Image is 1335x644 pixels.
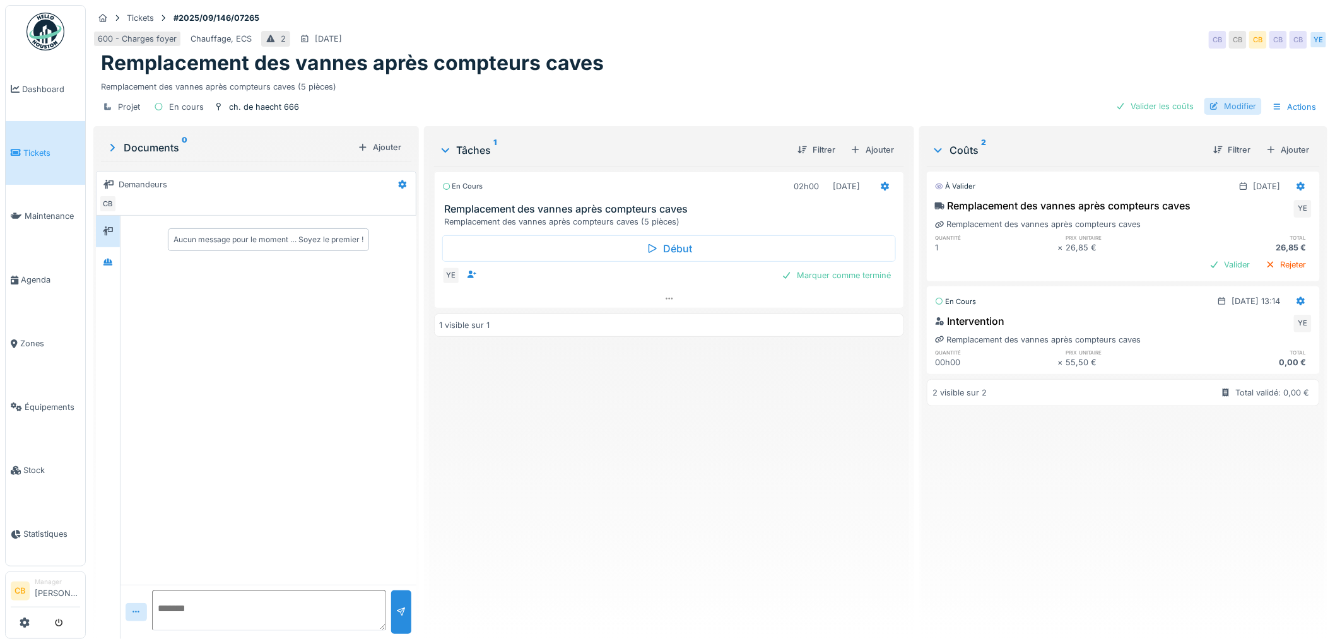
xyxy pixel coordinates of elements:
[35,577,80,587] div: Manager
[1189,233,1312,242] h6: total
[1229,31,1247,49] div: CB
[6,121,85,185] a: Tickets
[792,141,840,158] div: Filtrer
[440,319,490,331] div: 1 visible sur 1
[1254,180,1281,192] div: [DATE]
[11,577,80,607] a: CB Manager[PERSON_NAME]
[101,76,1320,93] div: Remplacement des vannes après compteurs caves (5 pièces)
[21,274,80,286] span: Agenda
[1294,200,1312,218] div: YE
[1249,31,1267,49] div: CB
[981,143,986,158] sup: 2
[127,12,154,24] div: Tickets
[1189,348,1312,356] h6: total
[1232,295,1281,307] div: [DATE] 13:14
[25,210,80,222] span: Maintenance
[494,143,497,158] sup: 1
[168,12,264,24] strong: #2025/09/146/07265
[315,33,342,45] div: [DATE]
[22,83,80,95] span: Dashboard
[935,198,1191,213] div: Remplacement des vannes après compteurs caves
[935,348,1058,356] h6: quantité
[445,216,899,228] div: Remplacement des vannes après compteurs caves (5 pièces)
[23,464,80,476] span: Stock
[6,502,85,566] a: Statistiques
[6,57,85,121] a: Dashboard
[182,140,187,155] sup: 0
[353,139,406,156] div: Ajouter
[1236,387,1310,399] div: Total validé: 0,00 €
[1290,31,1307,49] div: CB
[442,267,460,284] div: YE
[1204,98,1262,115] div: Modifier
[935,242,1058,254] div: 1
[173,234,363,245] div: Aucun message pour le moment … Soyez le premier !
[118,101,140,113] div: Projet
[11,582,30,600] li: CB
[1204,256,1256,273] div: Valider
[191,33,252,45] div: Chauffage, ECS
[442,235,897,262] div: Début
[1261,141,1315,158] div: Ajouter
[1189,356,1312,368] div: 0,00 €
[1066,356,1189,368] div: 55,50 €
[935,356,1058,368] div: 00h00
[98,33,177,45] div: 600 - Charges foyer
[932,143,1203,158] div: Coûts
[6,248,85,312] a: Agenda
[6,439,85,503] a: Stock
[932,387,987,399] div: 2 visible sur 2
[281,33,286,45] div: 2
[99,195,117,213] div: CB
[101,51,604,75] h1: Remplacement des vannes après compteurs caves
[794,180,819,192] div: 02h00
[26,13,64,50] img: Badge_color-CXgf-gQk.svg
[1111,98,1199,115] div: Valider les coûts
[6,375,85,439] a: Équipements
[119,179,167,190] div: Demandeurs
[106,140,353,155] div: Documents
[1261,256,1312,273] div: Rejeter
[442,181,483,192] div: En cours
[23,528,80,540] span: Statistiques
[6,185,85,249] a: Maintenance
[935,313,1004,329] div: Intervention
[1066,242,1189,254] div: 26,85 €
[439,143,788,158] div: Tâches
[23,147,80,159] span: Tickets
[1267,98,1322,116] div: Actions
[1310,31,1327,49] div: YE
[833,180,860,192] div: [DATE]
[6,312,85,375] a: Zones
[935,181,975,192] div: À valider
[1189,242,1312,254] div: 26,85 €
[229,101,299,113] div: ch. de haecht 666
[935,218,1141,230] div: Remplacement des vannes après compteurs caves
[20,337,80,349] span: Zones
[1269,31,1287,49] div: CB
[35,577,80,604] li: [PERSON_NAME]
[935,233,1058,242] h6: quantité
[1066,348,1189,356] h6: prix unitaire
[1066,233,1189,242] h6: prix unitaire
[935,334,1141,346] div: Remplacement des vannes après compteurs caves
[1294,315,1312,332] div: YE
[1209,31,1226,49] div: CB
[169,101,204,113] div: En cours
[1208,141,1256,158] div: Filtrer
[1058,242,1066,254] div: ×
[1058,356,1066,368] div: ×
[777,267,896,284] div: Marquer comme terminé
[935,296,976,307] div: En cours
[845,141,899,158] div: Ajouter
[25,401,80,413] span: Équipements
[445,203,899,215] h3: Remplacement des vannes après compteurs caves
